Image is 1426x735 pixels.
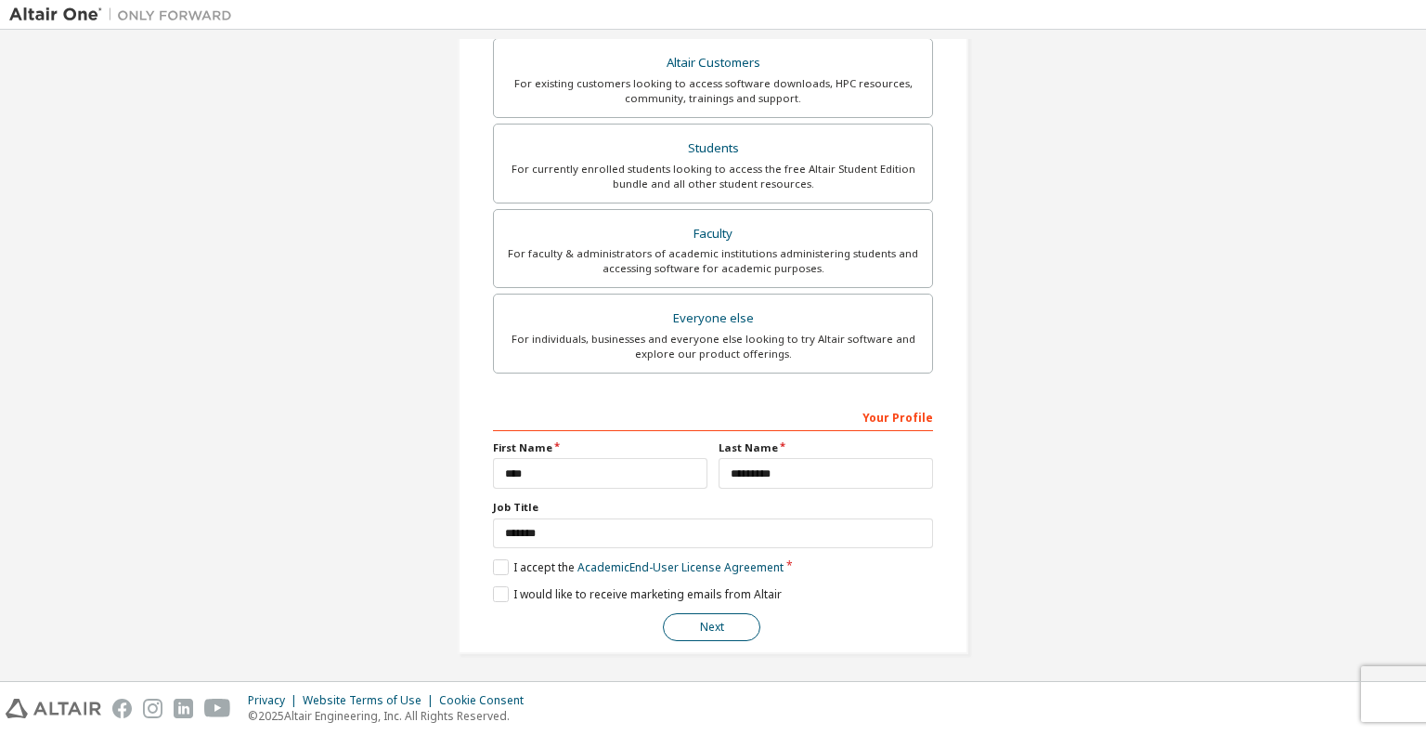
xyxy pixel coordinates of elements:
img: facebook.svg [112,699,132,718]
img: youtube.svg [204,699,231,718]
div: Your Profile [493,401,933,431]
label: Job Title [493,500,933,515]
img: linkedin.svg [174,699,193,718]
div: Altair Customers [505,50,921,76]
label: First Name [493,440,707,455]
div: Students [505,136,921,162]
div: Website Terms of Use [303,693,439,708]
div: Privacy [248,693,303,708]
label: Last Name [719,440,933,455]
img: Altair One [9,6,241,24]
div: For existing customers looking to access software downloads, HPC resources, community, trainings ... [505,76,921,106]
div: Faculty [505,221,921,247]
p: © 2025 Altair Engineering, Inc. All Rights Reserved. [248,708,535,724]
div: Everyone else [505,306,921,332]
img: instagram.svg [143,699,162,718]
div: For faculty & administrators of academic institutions administering students and accessing softwa... [505,246,921,276]
label: I accept the [493,559,784,575]
div: For currently enrolled students looking to access the free Altair Student Edition bundle and all ... [505,162,921,191]
img: altair_logo.svg [6,699,101,718]
div: For individuals, businesses and everyone else looking to try Altair software and explore our prod... [505,332,921,361]
button: Next [663,613,760,641]
div: Cookie Consent [439,693,535,708]
label: I would like to receive marketing emails from Altair [493,586,782,602]
a: Academic End-User License Agreement [577,559,784,575]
